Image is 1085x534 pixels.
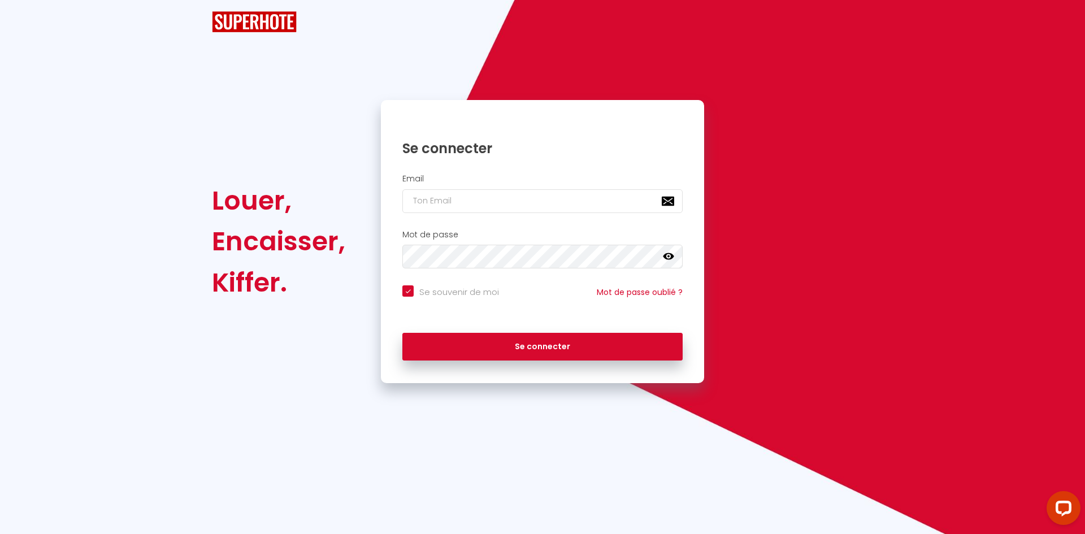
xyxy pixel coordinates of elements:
[402,174,683,184] h2: Email
[402,189,683,213] input: Ton Email
[212,11,297,32] img: SuperHote logo
[212,262,345,303] div: Kiffer.
[212,221,345,262] div: Encaisser,
[212,180,345,221] div: Louer,
[402,230,683,240] h2: Mot de passe
[597,286,683,298] a: Mot de passe oublié ?
[402,333,683,361] button: Se connecter
[402,140,683,157] h1: Se connecter
[1038,487,1085,534] iframe: LiveChat chat widget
